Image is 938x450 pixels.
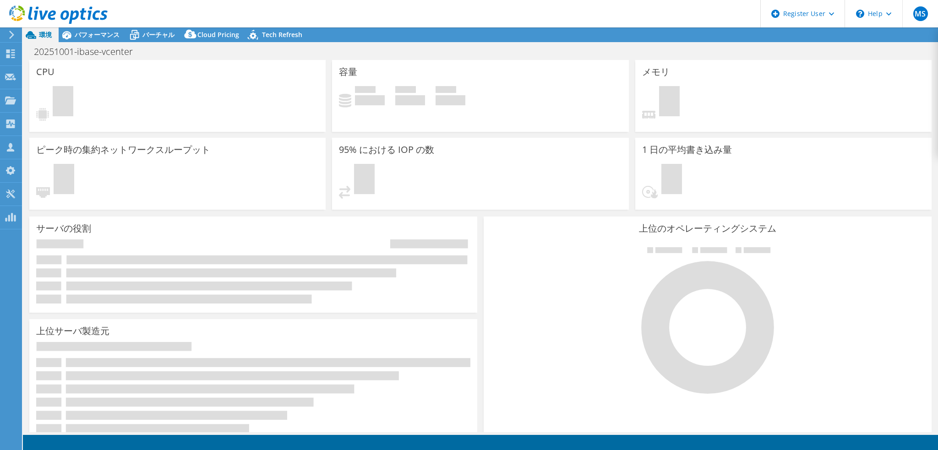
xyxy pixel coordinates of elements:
[197,30,239,39] span: Cloud Pricing
[355,95,385,105] h4: 0 GiB
[491,223,925,233] h3: 上位のオペレーティングシステム
[142,30,175,39] span: バーチャル
[436,86,456,95] span: 合計
[436,95,465,105] h4: 0 GiB
[339,67,357,77] h3: 容量
[642,67,670,77] h3: メモリ
[262,30,302,39] span: Tech Refresh
[659,86,680,119] span: 保留中
[30,47,147,57] h1: 20251001-ibase-vcenter
[661,164,682,196] span: 保留中
[36,326,109,336] h3: 上位サーバ製造元
[856,10,864,18] svg: \n
[339,145,434,155] h3: 95% における IOP の数
[54,164,74,196] span: 保留中
[354,164,375,196] span: 保留中
[395,86,416,95] span: 空き
[36,67,55,77] h3: CPU
[395,95,425,105] h4: 0 GiB
[75,30,120,39] span: パフォーマンス
[642,145,732,155] h3: 1 日の平均書き込み量
[53,86,73,119] span: 保留中
[913,6,928,21] span: MS
[36,223,91,233] h3: サーバの役割
[355,86,376,95] span: 使用済み
[36,145,210,155] h3: ピーク時の集約ネットワークスループット
[39,30,52,39] span: 環境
